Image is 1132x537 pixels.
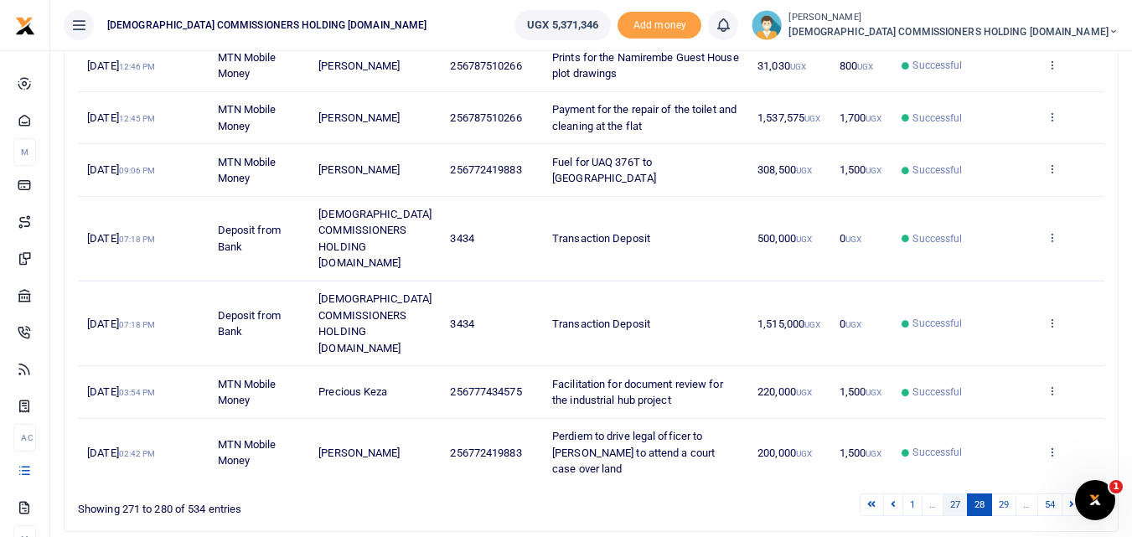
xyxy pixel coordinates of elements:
span: 200,000 [757,447,812,459]
span: [DATE] [87,318,155,330]
span: Add money [618,12,701,39]
img: logo-small [15,16,35,36]
small: UGX [796,235,812,244]
img: profile-user [752,10,782,40]
span: Precious Keza [318,385,387,398]
small: [PERSON_NAME] [788,11,1119,25]
span: [DATE] [87,163,155,176]
span: Deposit from Bank [218,224,281,253]
span: 0 [840,232,861,245]
span: MTN Mobile Money [218,438,277,467]
li: Wallet ballance [508,10,618,40]
span: Successful [912,163,962,178]
a: Add money [618,18,701,30]
span: [DEMOGRAPHIC_DATA] COMMISSIONERS HOLDING [DOMAIN_NAME] [101,18,433,33]
span: 1,500 [840,163,882,176]
span: 3434 [450,318,473,330]
small: 07:18 PM [119,320,156,329]
small: UGX [796,388,812,397]
span: 256772419883 [450,163,521,176]
span: Successful [912,231,962,246]
span: 3434 [450,232,473,245]
small: UGX [866,449,881,458]
small: UGX [804,320,820,329]
span: UGX 5,371,346 [527,17,598,34]
li: Toup your wallet [618,12,701,39]
small: 02:42 PM [119,449,156,458]
a: 54 [1037,493,1062,516]
span: 220,000 [757,385,812,398]
span: Successful [912,316,962,331]
span: [DATE] [87,447,155,459]
span: 256772419883 [450,447,521,459]
a: 27 [943,493,968,516]
span: 500,000 [757,232,812,245]
a: 28 [967,493,992,516]
span: 1,700 [840,111,882,124]
span: Payment for the repair of the toilet and cleaning at the flat [552,103,737,132]
span: Deposit from Bank [218,309,281,338]
small: 12:46 PM [119,62,156,71]
small: UGX [866,114,881,123]
span: Successful [912,111,962,126]
a: logo-small logo-large logo-large [15,18,35,31]
span: 308,500 [757,163,812,176]
li: Ac [13,424,36,452]
span: 256787510266 [450,111,521,124]
span: Transaction Deposit [552,232,650,245]
span: 0 [840,318,861,330]
small: 07:18 PM [119,235,156,244]
small: UGX [845,320,861,329]
span: 256777434575 [450,385,521,398]
small: 12:45 PM [119,114,156,123]
li: M [13,138,36,166]
small: 03:54 PM [119,388,156,397]
span: Fuel for UAQ 376T to [GEOGRAPHIC_DATA] [552,156,656,185]
span: [DATE] [87,232,155,245]
span: 1,537,575 [757,111,820,124]
span: [PERSON_NAME] [318,111,400,124]
span: 1,500 [840,447,882,459]
span: [DATE] [87,385,155,398]
span: MTN Mobile Money [218,103,277,132]
span: Perdiem to drive legal officer to [PERSON_NAME] to attend a court case over land [552,430,715,475]
span: 256787510266 [450,59,521,72]
span: [PERSON_NAME] [318,447,400,459]
span: [PERSON_NAME] [318,163,400,176]
a: UGX 5,371,346 [514,10,611,40]
small: 09:06 PM [119,166,156,175]
span: Facilitation for document review for the industrial hub project [552,378,723,407]
small: UGX [804,114,820,123]
small: UGX [857,62,873,71]
span: Successful [912,385,962,400]
span: [PERSON_NAME] [318,59,400,72]
span: [DATE] [87,59,155,72]
span: 800 [840,59,874,72]
small: UGX [790,62,806,71]
div: Showing 271 to 280 of 534 entries [78,492,499,518]
iframe: Intercom live chat [1075,480,1115,520]
span: [DEMOGRAPHIC_DATA] COMMISSIONERS HOLDING [DOMAIN_NAME] [318,292,432,354]
small: UGX [796,449,812,458]
small: UGX [845,235,861,244]
span: 1,515,000 [757,318,820,330]
span: 1,500 [840,385,882,398]
a: 29 [991,493,1016,516]
a: 1 [902,493,923,516]
span: Successful [912,445,962,460]
small: UGX [796,166,812,175]
span: [DEMOGRAPHIC_DATA] COMMISSIONERS HOLDING [DOMAIN_NAME] [318,208,432,270]
span: [DEMOGRAPHIC_DATA] COMMISSIONERS HOLDING [DOMAIN_NAME] [788,24,1119,39]
span: MTN Mobile Money [218,156,277,185]
span: 1 [1109,480,1123,493]
span: [DATE] [87,111,155,124]
small: UGX [866,166,881,175]
span: MTN Mobile Money [218,378,277,407]
small: UGX [866,388,881,397]
span: Successful [912,58,962,73]
span: Transaction Deposit [552,318,650,330]
a: profile-user [PERSON_NAME] [DEMOGRAPHIC_DATA] COMMISSIONERS HOLDING [DOMAIN_NAME] [752,10,1119,40]
span: 31,030 [757,59,806,72]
